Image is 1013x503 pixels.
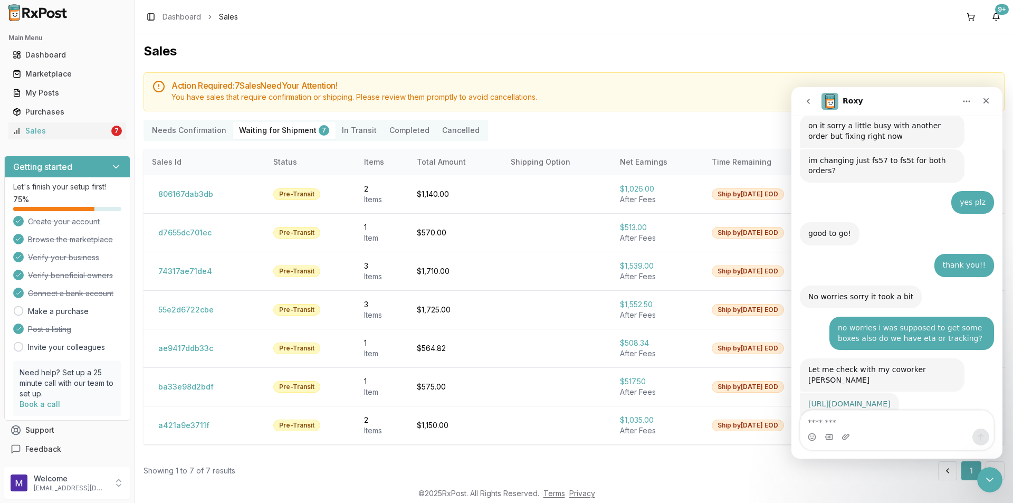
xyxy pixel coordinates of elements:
[233,122,336,139] button: Waiting for Shipment
[417,227,494,238] div: $570.00
[620,271,695,282] div: After Fees
[4,65,130,82] button: Marketplace
[273,265,320,277] div: Pre-Transit
[712,227,784,239] div: Ship by [DATE] EOD
[111,126,122,136] div: 7
[356,149,408,175] th: Items
[152,417,216,434] button: a421a9e3711f
[4,103,130,120] button: Purchases
[163,12,201,22] a: Dashboard
[4,84,130,101] button: My Posts
[28,234,113,245] span: Browse the marketplace
[13,107,122,117] div: Purchases
[8,64,126,83] a: Marketplace
[273,304,320,316] div: Pre-Transit
[28,288,113,299] span: Connect a bank account
[712,304,784,316] div: Ship by [DATE] EOD
[171,92,996,102] div: You have sales that require confirmation or shipping. Please review them promptly to avoid cancel...
[152,340,219,357] button: ae9417ddb33c
[8,121,126,140] a: Sales7
[995,4,1009,15] div: 9+
[364,348,400,359] div: Item
[436,122,486,139] button: Cancelled
[620,415,695,425] div: $1,035.00
[543,489,565,498] a: Terms
[152,224,218,241] button: d7655dc701ec
[144,43,1005,60] h1: Sales
[364,415,400,425] div: 2
[13,50,122,60] div: Dashboard
[620,184,695,194] div: $1,026.00
[977,467,1002,492] iframe: Intercom live chat
[28,324,71,335] span: Post a listing
[28,270,113,281] span: Verify beneficial owners
[417,266,494,277] div: $1,710.00
[336,122,383,139] button: In Transit
[13,126,109,136] div: Sales
[620,425,695,436] div: After Fees
[13,160,72,173] h3: Getting started
[273,188,320,200] div: Pre-Transit
[502,149,611,175] th: Shipping Option
[8,45,126,64] a: Dashboard
[273,343,320,354] div: Pre-Transit
[265,149,356,175] th: Status
[417,305,494,315] div: $1,725.00
[4,4,72,21] img: RxPost Logo
[4,421,130,440] button: Support
[620,194,695,205] div: After Fees
[364,299,400,310] div: 3
[712,420,784,431] div: Ship by [DATE] EOD
[620,338,695,348] div: $508.34
[13,69,122,79] div: Marketplace
[712,188,784,200] div: Ship by [DATE] EOD
[20,400,60,409] a: Book a call
[417,382,494,392] div: $575.00
[620,233,695,243] div: After Fees
[364,338,400,348] div: 1
[569,489,595,498] a: Privacy
[417,189,494,200] div: $1,140.00
[163,12,238,22] nav: breadcrumb
[712,265,784,277] div: Ship by [DATE] EOD
[152,186,219,203] button: 806167dab3db
[417,343,494,354] div: $564.82
[364,387,400,397] div: Item
[171,81,996,90] h5: Action Required: 7 Sale s Need Your Attention!
[4,46,130,63] button: Dashboard
[25,444,61,454] span: Feedback
[364,184,400,194] div: 2
[408,149,502,175] th: Total Amount
[34,484,107,492] p: [EMAIL_ADDRESS][DOMAIN_NAME]
[11,474,27,491] img: User avatar
[34,473,107,484] p: Welcome
[8,83,126,102] a: My Posts
[620,310,695,320] div: After Fees
[620,376,695,387] div: $517.50
[28,252,99,263] span: Verify your business
[620,348,695,359] div: After Fees
[13,88,122,98] div: My Posts
[364,271,400,282] div: Item s
[146,122,233,139] button: Needs Confirmation
[8,34,126,42] h2: Main Menu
